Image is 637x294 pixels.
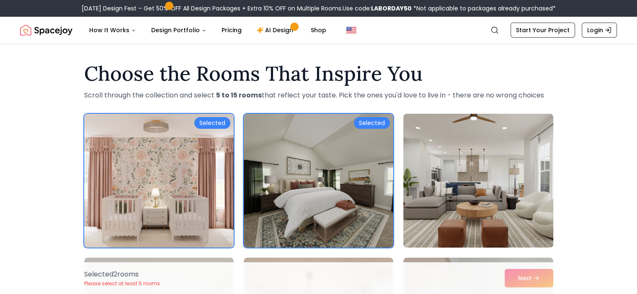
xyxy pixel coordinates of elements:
[412,4,556,13] span: *Not applicable to packages already purchased*
[354,117,390,129] div: Selected
[304,22,333,38] a: Shop
[250,22,302,38] a: AI Design
[511,23,575,38] a: Start Your Project
[20,22,72,38] a: Spacejoy
[194,117,230,129] div: Selected
[20,22,72,38] img: Spacejoy Logo
[144,22,213,38] button: Design Portfolio
[400,110,557,251] img: Room room-3
[216,90,262,100] strong: 5 to 15 rooms
[215,22,248,38] a: Pricing
[84,114,234,248] img: Room room-1
[84,269,160,279] p: Selected 2 room s
[83,22,333,38] nav: Main
[244,114,393,248] img: Room room-2
[82,4,556,13] div: [DATE] Design Fest – Get 50% OFF All Design Packages + Extra 10% OFF on Multiple Rooms.
[84,280,160,287] p: Please select at least 5 rooms
[84,64,553,84] h1: Choose the Rooms That Inspire You
[346,25,356,35] img: United States
[371,4,412,13] b: LABORDAY50
[343,4,412,13] span: Use code:
[84,90,553,100] p: Scroll through the collection and select that reflect your taste. Pick the ones you'd love to liv...
[83,22,143,38] button: How It Works
[20,17,617,43] nav: Global
[582,23,617,38] a: Login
